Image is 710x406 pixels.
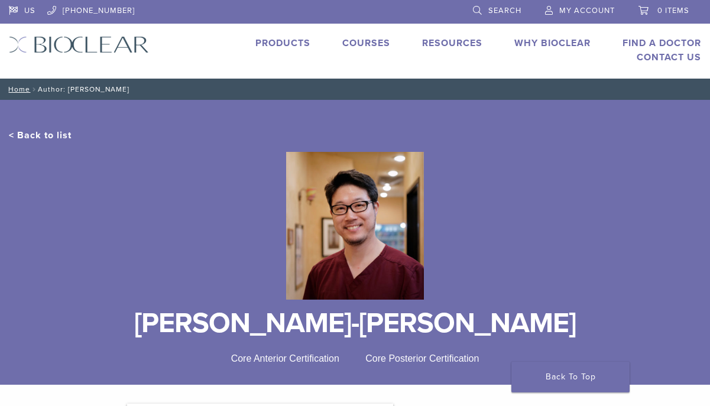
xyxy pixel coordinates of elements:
img: Bioclear [286,152,423,300]
a: Contact Us [637,51,701,63]
a: Resources [422,37,482,49]
a: Home [5,85,30,93]
span: Core Anterior Certification [231,353,339,363]
a: < Back to list [9,129,72,141]
a: Products [255,37,310,49]
span: Search [488,6,521,15]
span: Core Posterior Certification [365,353,479,363]
img: Bioclear [9,36,149,53]
a: Find A Doctor [623,37,701,49]
span: My Account [559,6,615,15]
span: / [30,86,38,92]
h1: [PERSON_NAME]-[PERSON_NAME] [9,309,701,337]
a: Why Bioclear [514,37,591,49]
span: 0 items [657,6,689,15]
a: Back To Top [511,362,630,392]
a: Courses [342,37,390,49]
